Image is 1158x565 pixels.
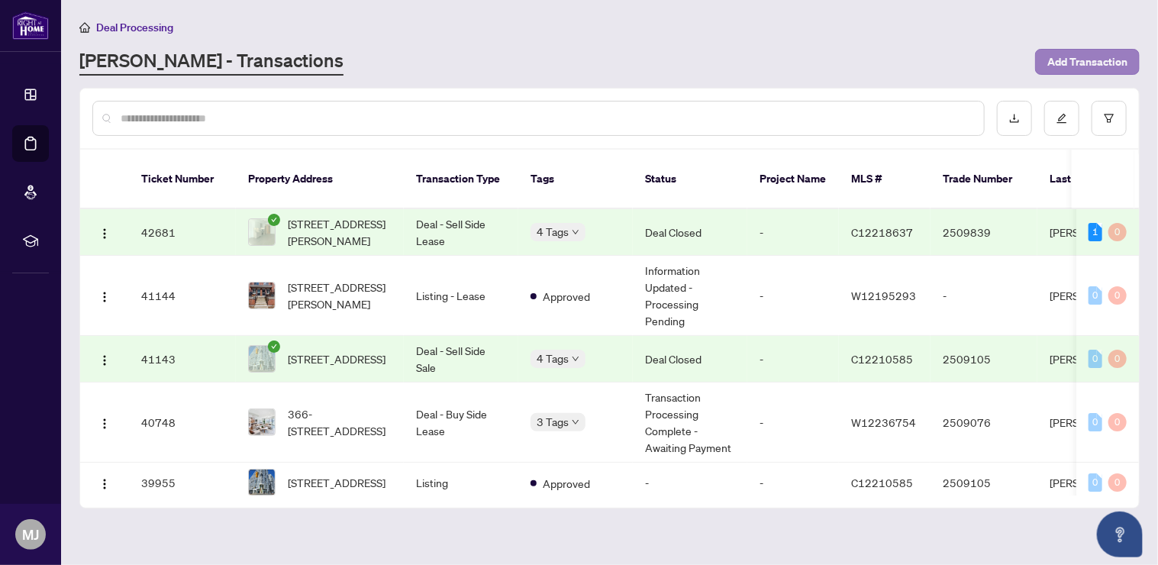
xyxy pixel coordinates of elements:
[92,410,117,434] button: Logo
[129,150,236,209] th: Ticket Number
[1089,413,1102,431] div: 0
[236,150,404,209] th: Property Address
[633,256,747,336] td: Information Updated - Processing Pending
[249,346,275,372] img: thumbnail-img
[1047,50,1127,74] span: Add Transaction
[518,150,633,209] th: Tags
[404,256,518,336] td: Listing - Lease
[747,463,839,503] td: -
[1037,383,1152,463] td: [PERSON_NAME]
[92,220,117,244] button: Logo
[851,289,916,302] span: W12195293
[249,470,275,496] img: thumbnail-img
[537,350,569,367] span: 4 Tags
[537,223,569,241] span: 4 Tags
[1097,512,1143,557] button: Open asap
[1035,49,1140,75] button: Add Transaction
[12,11,49,40] img: logo
[1108,286,1127,305] div: 0
[997,101,1032,136] button: download
[1044,101,1079,136] button: edit
[1092,101,1127,136] button: filter
[1056,113,1067,124] span: edit
[1104,113,1114,124] span: filter
[129,209,236,256] td: 42681
[931,336,1037,383] td: 2509105
[129,336,236,383] td: 41143
[98,418,111,430] img: Logo
[1037,336,1152,383] td: [PERSON_NAME]
[747,256,839,336] td: -
[268,214,280,226] span: check-circle
[1037,209,1152,256] td: [PERSON_NAME]
[1108,350,1127,368] div: 0
[747,336,839,383] td: -
[404,150,518,209] th: Transaction Type
[839,150,931,209] th: MLS #
[96,21,173,34] span: Deal Processing
[98,291,111,303] img: Logo
[98,354,111,366] img: Logo
[1089,286,1102,305] div: 0
[404,383,518,463] td: Deal - Buy Side Lease
[633,150,747,209] th: Status
[404,336,518,383] td: Deal - Sell Side Sale
[1037,463,1152,503] td: [PERSON_NAME]
[98,478,111,490] img: Logo
[931,463,1037,503] td: 2509105
[288,215,392,249] span: [STREET_ADDRESS][PERSON_NAME]
[633,463,747,503] td: -
[249,409,275,435] img: thumbnail-img
[79,48,344,76] a: [PERSON_NAME] - Transactions
[1089,350,1102,368] div: 0
[572,418,579,426] span: down
[1089,473,1102,492] div: 0
[1009,113,1020,124] span: download
[1108,413,1127,431] div: 0
[543,288,590,305] span: Approved
[633,336,747,383] td: Deal Closed
[851,476,913,489] span: C12210585
[129,383,236,463] td: 40748
[747,150,839,209] th: Project Name
[543,475,590,492] span: Approved
[98,228,111,240] img: Logo
[537,413,569,431] span: 3 Tags
[288,279,392,312] span: [STREET_ADDRESS][PERSON_NAME]
[931,383,1037,463] td: 2509076
[22,524,39,545] span: MJ
[404,463,518,503] td: Listing
[288,474,385,491] span: [STREET_ADDRESS]
[129,256,236,336] td: 41144
[288,350,385,367] span: [STREET_ADDRESS]
[851,415,916,429] span: W12236754
[572,355,579,363] span: down
[1108,473,1127,492] div: 0
[633,383,747,463] td: Transaction Processing Complete - Awaiting Payment
[268,341,280,353] span: check-circle
[931,150,1037,209] th: Trade Number
[288,405,392,439] span: 366-[STREET_ADDRESS]
[572,228,579,236] span: down
[851,352,913,366] span: C12210585
[79,22,90,33] span: home
[92,283,117,308] button: Logo
[249,282,275,308] img: thumbnail-img
[747,209,839,256] td: -
[1037,256,1152,336] td: [PERSON_NAME]
[404,209,518,256] td: Deal - Sell Side Lease
[851,225,913,239] span: C12218637
[1037,150,1152,209] th: Last Updated By
[633,209,747,256] td: Deal Closed
[931,209,1037,256] td: 2509839
[129,463,236,503] td: 39955
[1089,223,1102,241] div: 1
[92,347,117,371] button: Logo
[1108,223,1127,241] div: 0
[747,383,839,463] td: -
[92,470,117,495] button: Logo
[249,219,275,245] img: thumbnail-img
[931,256,1037,336] td: -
